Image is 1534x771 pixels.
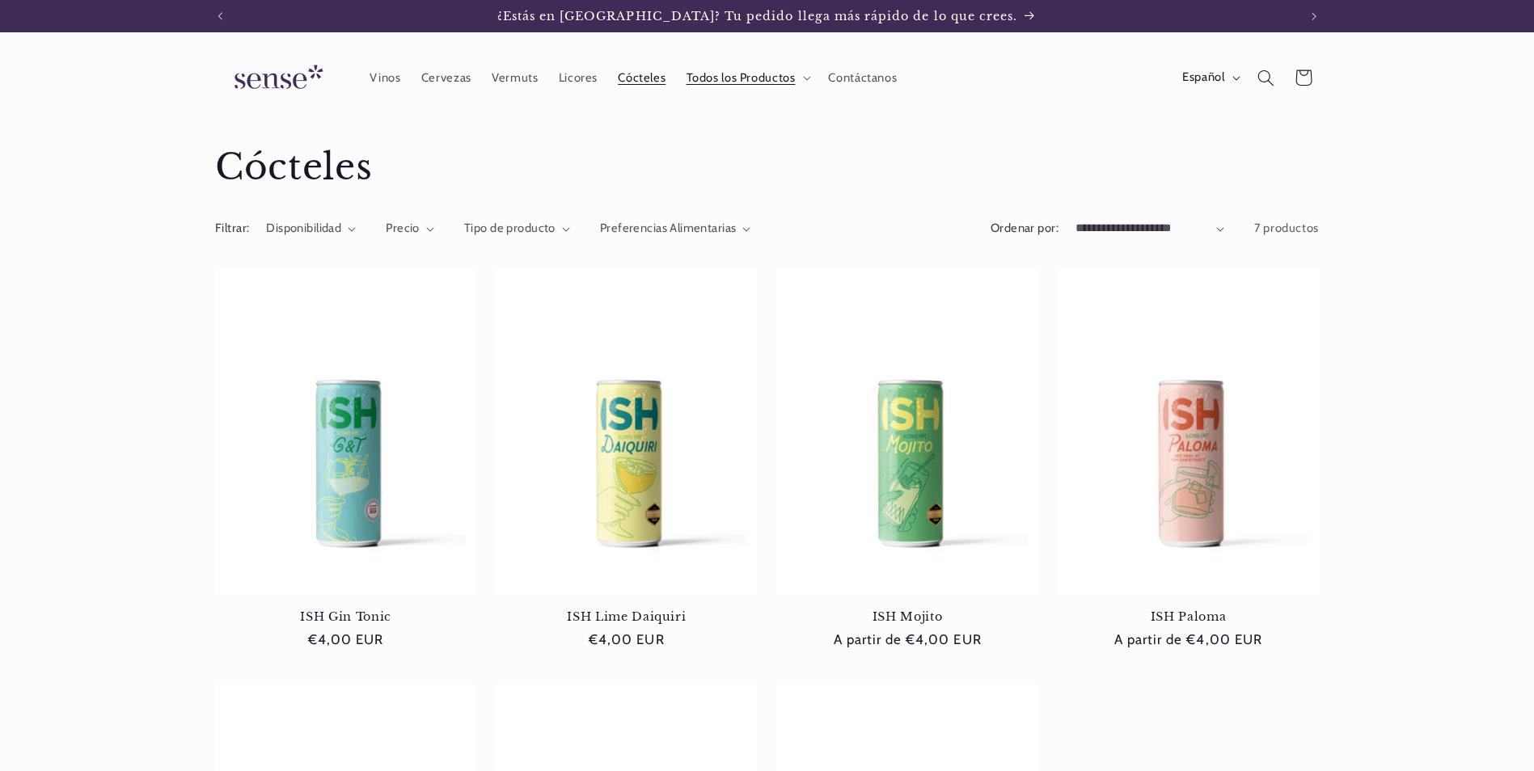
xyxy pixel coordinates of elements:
span: Todos los Productos [687,70,796,86]
span: Vermuts [492,70,538,86]
span: Licores [559,70,598,86]
h2: Filtrar: [215,220,249,238]
span: Preferencias Alimentarias [600,221,737,235]
summary: Tipo de producto (0 seleccionado) [464,220,570,238]
span: Contáctanos [828,70,897,86]
h1: Cócteles [215,145,1319,191]
span: Cervezas [421,70,471,86]
a: Sense [209,48,343,107]
a: ISH Lime Daiquiri [496,609,757,624]
button: Español [1172,61,1247,94]
summary: Preferencias Alimentarias (0 seleccionado) [600,220,751,238]
a: Vinos [360,60,411,95]
span: Cócteles [618,70,666,86]
label: Ordenar por: [991,221,1059,235]
img: Sense [215,55,336,101]
a: Cócteles [608,60,676,95]
summary: Búsqueda [1248,59,1285,96]
span: ¿Estás en [GEOGRAPHIC_DATA]? Tu pedido llega más rápido de lo que crees. [497,9,1018,23]
span: Vinos [370,70,400,86]
a: Licores [548,60,608,95]
span: 7 productos [1254,221,1319,235]
summary: Disponibilidad (0 seleccionado) [266,220,356,238]
span: Tipo de producto [464,221,556,235]
summary: Todos los Productos [676,60,818,95]
span: Español [1182,69,1224,86]
a: Cervezas [411,60,481,95]
a: ISH Paloma [1058,609,1319,624]
span: Precio [386,221,420,235]
a: Vermuts [481,60,548,95]
summary: Precio [386,220,434,238]
a: Contáctanos [818,60,907,95]
span: Disponibilidad [266,221,341,235]
a: ISH Gin Tonic [215,609,476,624]
a: ISH Mojito [777,609,1038,624]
